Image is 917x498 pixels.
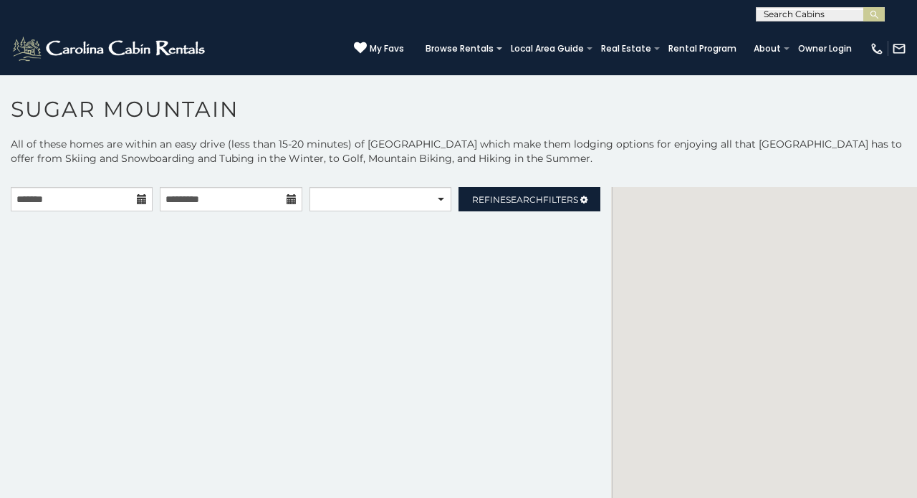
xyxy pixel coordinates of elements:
[594,39,658,59] a: Real Estate
[746,39,788,59] a: About
[661,39,744,59] a: Rental Program
[472,194,578,205] span: Refine Filters
[506,194,543,205] span: Search
[892,42,906,56] img: mail-regular-white.png
[11,34,209,63] img: White-1-2.png
[458,187,600,211] a: RefineSearchFilters
[870,42,884,56] img: phone-regular-white.png
[418,39,501,59] a: Browse Rentals
[504,39,591,59] a: Local Area Guide
[370,42,404,55] span: My Favs
[354,42,404,56] a: My Favs
[791,39,859,59] a: Owner Login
